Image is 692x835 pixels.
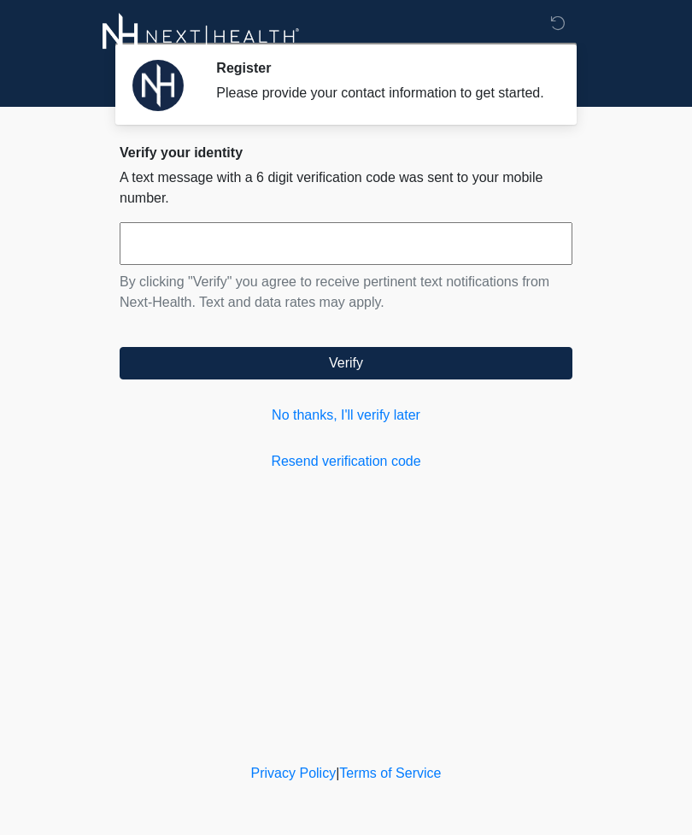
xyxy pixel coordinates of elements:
img: Next-Health Logo [103,13,300,60]
button: Verify [120,347,572,379]
a: No thanks, I'll verify later [120,405,572,426]
a: | [336,766,339,780]
img: Agent Avatar [132,60,184,111]
a: Terms of Service [339,766,441,780]
p: By clicking "Verify" you agree to receive pertinent text notifications from Next-Health. Text and... [120,272,572,313]
a: Resend verification code [120,451,572,472]
p: A text message with a 6 digit verification code was sent to your mobile number. [120,168,572,209]
div: Please provide your contact information to get started. [216,83,547,103]
h2: Verify your identity [120,144,572,161]
a: Privacy Policy [251,766,337,780]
